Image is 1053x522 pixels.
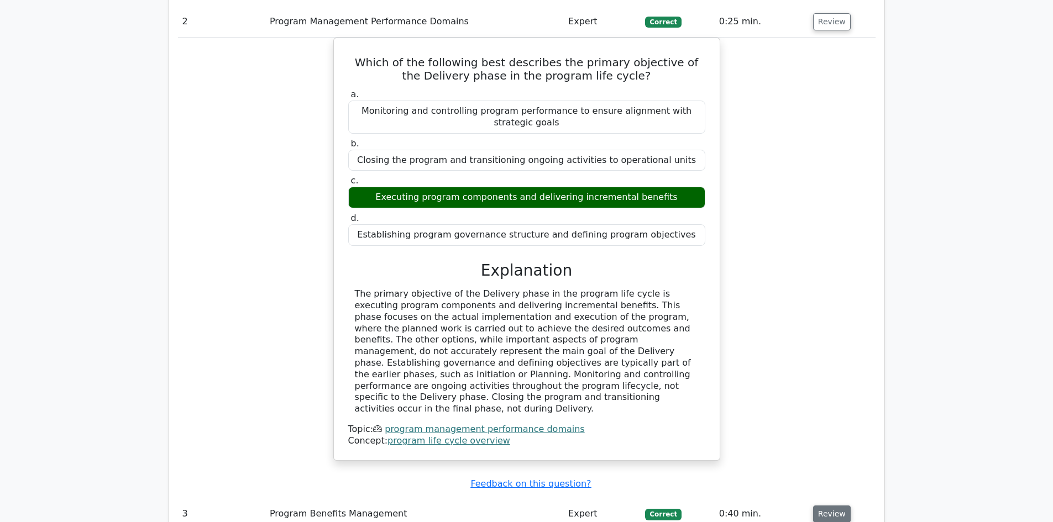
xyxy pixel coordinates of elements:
[265,6,564,38] td: Program Management Performance Domains
[348,187,705,208] div: Executing program components and delivering incremental benefits
[385,424,584,434] a: program management performance domains
[355,288,699,415] div: The primary objective of the Delivery phase in the program life cycle is executing program compon...
[348,101,705,134] div: Monitoring and controlling program performance to ensure alignment with strategic goals
[355,261,699,280] h3: Explanation
[178,6,265,38] td: 2
[351,138,359,149] span: b.
[813,13,851,30] button: Review
[351,89,359,99] span: a.
[347,56,706,82] h5: Which of the following best describes the primary objective of the Delivery phase in the program ...
[387,435,510,446] a: program life cycle overview
[351,213,359,223] span: d.
[645,17,681,28] span: Correct
[348,224,705,246] div: Establishing program governance structure and defining program objectives
[348,435,705,447] div: Concept:
[351,175,359,186] span: c.
[348,424,705,435] div: Topic:
[564,6,641,38] td: Expert
[645,509,681,520] span: Correct
[348,150,705,171] div: Closing the program and transitioning ongoing activities to operational units
[715,6,809,38] td: 0:25 min.
[470,478,591,489] a: Feedback on this question?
